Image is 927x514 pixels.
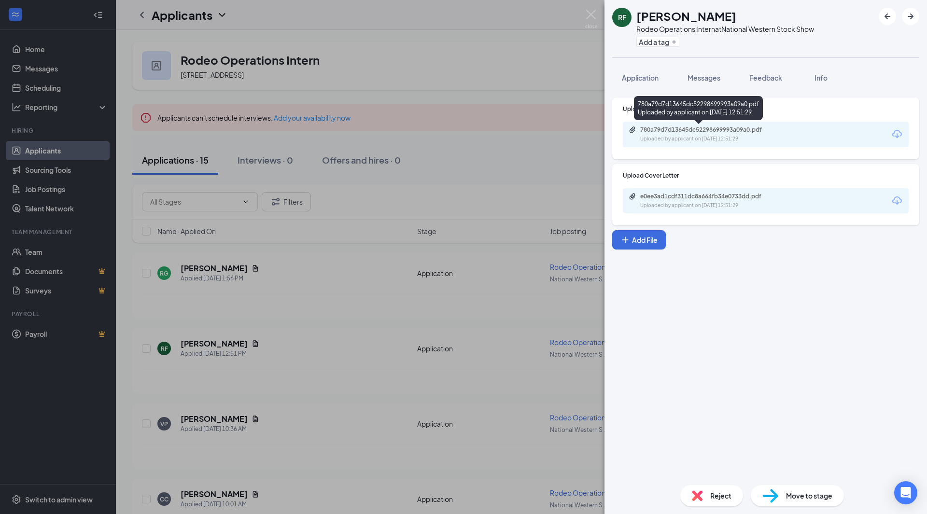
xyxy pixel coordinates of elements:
[634,96,763,120] div: 780a79d7d13645dc52298699993a09a0.pdf Uploaded by applicant on [DATE] 12:51:29
[879,8,896,25] button: ArrowLeftNew
[671,39,677,45] svg: Plus
[622,73,659,82] span: Application
[623,171,909,180] div: Upload Cover Letter
[612,230,666,250] button: Add FilePlus
[640,135,785,143] div: Uploaded by applicant on [DATE] 12:51:29
[640,193,775,200] div: e0ee3ad1cdf311dc8a664fb34e0733dd.pdf
[629,126,636,134] svg: Paperclip
[882,11,893,22] svg: ArrowLeftNew
[629,193,636,200] svg: Paperclip
[891,195,903,207] svg: Download
[640,202,785,209] div: Uploaded by applicant on [DATE] 12:51:29
[636,8,736,24] h1: [PERSON_NAME]
[891,128,903,140] svg: Download
[894,481,917,504] div: Open Intercom Messenger
[629,193,785,209] a: Paperclipe0ee3ad1cdf311dc8a664fb34e0733dd.pdfUploaded by applicant on [DATE] 12:51:29
[688,73,720,82] span: Messages
[786,490,832,501] span: Move to stage
[749,73,782,82] span: Feedback
[815,73,828,82] span: Info
[618,13,626,22] div: RF
[902,8,919,25] button: ArrowRight
[710,490,731,501] span: Reject
[620,235,630,245] svg: Plus
[905,11,916,22] svg: ArrowRight
[629,126,785,143] a: Paperclip780a79d7d13645dc52298699993a09a0.pdfUploaded by applicant on [DATE] 12:51:29
[623,105,909,113] div: Upload Resume
[636,37,679,47] button: PlusAdd a tag
[640,126,775,134] div: 780a79d7d13645dc52298699993a09a0.pdf
[636,24,814,34] div: Rodeo Operations Intern at National Western Stock Show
